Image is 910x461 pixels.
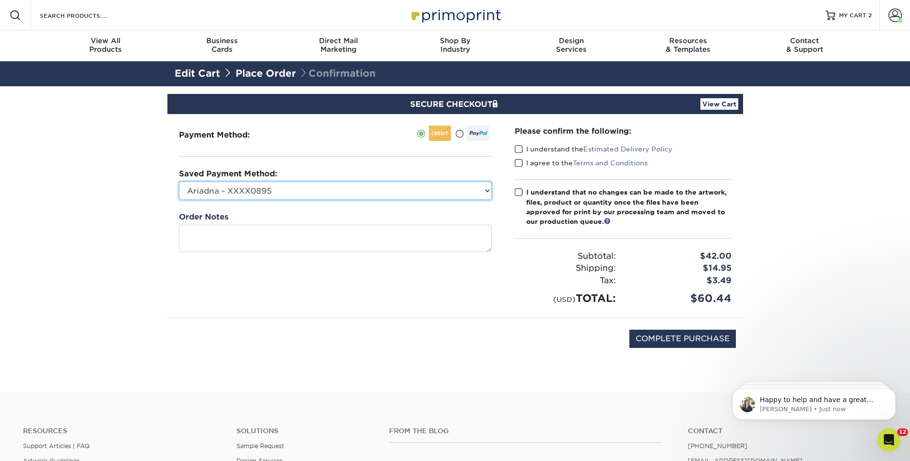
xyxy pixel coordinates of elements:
a: Sample Request [236,442,284,449]
span: 12 [897,428,908,436]
a: View AllProducts [47,31,164,61]
img: Primoprint [407,5,503,25]
a: DesignServices [513,31,630,61]
span: SECURE CHECKOUT [410,100,500,109]
h4: From the Blog [389,427,662,435]
label: I agree to the [515,158,648,168]
span: MY CART [839,12,866,20]
iframe: Intercom notifications message [718,368,910,435]
a: View Cart [700,98,738,110]
a: [PHONE_NUMBER] [688,442,747,449]
a: Place Order [236,68,296,79]
a: Terms and Conditions [573,159,648,167]
span: Business [164,36,280,45]
a: Direct MailMarketing [280,31,397,61]
div: Subtotal: [508,250,623,263]
input: SEARCH PRODUCTS..... [39,10,132,21]
a: Contact [688,427,887,435]
a: BusinessCards [164,31,280,61]
div: $3.49 [623,275,739,287]
h4: Resources [23,427,222,435]
label: I understand the [515,144,673,154]
div: Products [47,36,164,54]
a: Shop ByIndustry [397,31,513,61]
div: $14.95 [623,262,739,275]
span: Resources [630,36,746,45]
input: COMPLETE PURCHASE [629,330,736,348]
span: Design [513,36,630,45]
div: $42.00 [623,250,739,263]
label: Order Notes [179,211,228,223]
a: Edit Cart [175,68,220,79]
h4: Solutions [236,427,375,435]
a: Contact& Support [746,31,863,61]
small: (USD) [553,295,576,303]
span: Direct Mail [280,36,397,45]
img: DigiCert Secured Site Seal [175,330,223,358]
span: Confirmation [299,68,376,79]
h3: Payment Method: [179,130,273,139]
span: Shop By [397,36,513,45]
div: Tax: [508,275,623,287]
div: TOTAL: [508,290,623,306]
iframe: Google Customer Reviews [2,432,82,458]
div: & Support [746,36,863,54]
div: Industry [397,36,513,54]
span: 2 [868,12,872,19]
div: $60.44 [623,290,739,306]
div: I understand that no changes can be made to the artwork, files, product or quantity once the file... [526,187,732,227]
a: Estimated Delivery Policy [583,145,673,153]
div: Shipping: [508,262,623,275]
span: View All [47,36,164,45]
div: Marketing [280,36,397,54]
div: Cards [164,36,280,54]
span: Contact [746,36,863,45]
iframe: Intercom live chat [877,428,900,451]
div: Please confirm the following: [515,126,732,137]
label: Saved Payment Method: [179,168,277,180]
div: & Templates [630,36,746,54]
a: Resources& Templates [630,31,746,61]
div: Services [513,36,630,54]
